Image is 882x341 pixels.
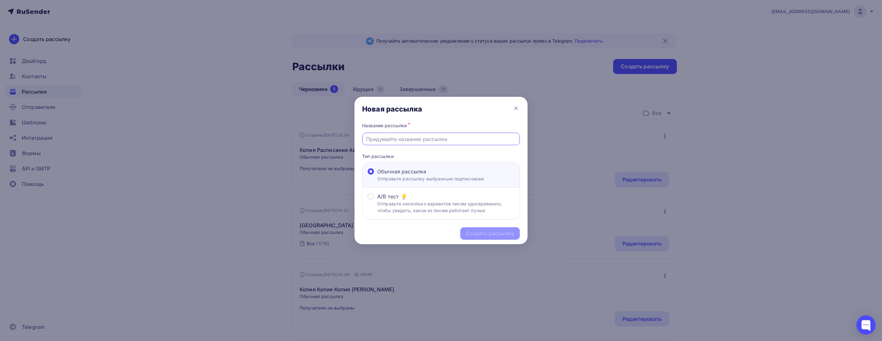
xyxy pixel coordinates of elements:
[362,121,520,130] div: Название рассылки
[362,104,422,113] div: Новая рассылка
[377,175,484,182] p: Отправьте рассылку выбранным подписчикам
[377,193,399,200] span: A/B тест
[377,168,426,175] span: Обычная рассылка
[362,153,520,160] p: Тип рассылки
[366,135,516,143] input: Придумайте название рассылки
[377,200,514,214] p: Отправьте несколько вариантов писем одновременно, чтобы увидеть, какое из писем работает лучше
